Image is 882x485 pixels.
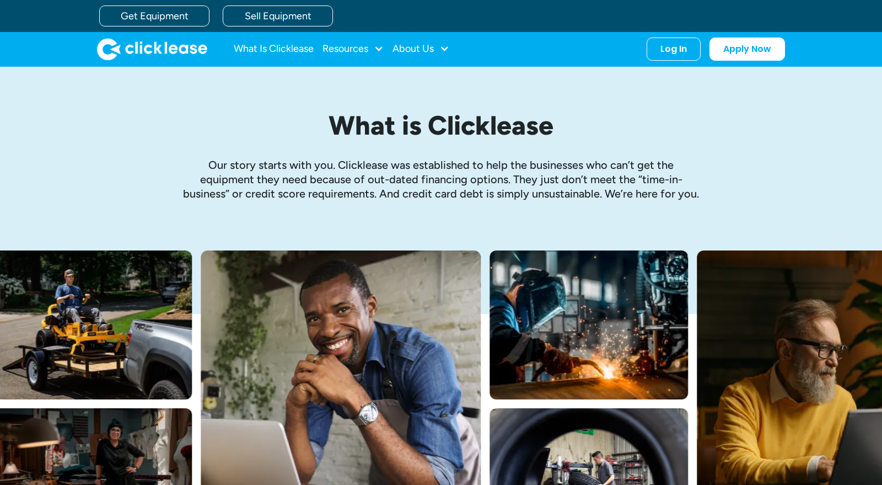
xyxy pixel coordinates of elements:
a: home [97,38,207,60]
a: Get Equipment [99,6,209,26]
p: Our story starts with you. Clicklease was established to help the businesses who can’t get the eq... [182,158,700,201]
h1: What is Clicklease [182,111,700,140]
div: About Us [392,38,449,60]
a: Apply Now [709,38,785,61]
div: Resources [322,38,384,60]
a: What Is Clicklease [234,38,314,60]
img: A welder in a large mask working on a large pipe [490,251,688,399]
img: Clicklease logo [97,38,207,60]
div: Log In [660,44,687,55]
a: Sell Equipment [223,6,333,26]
